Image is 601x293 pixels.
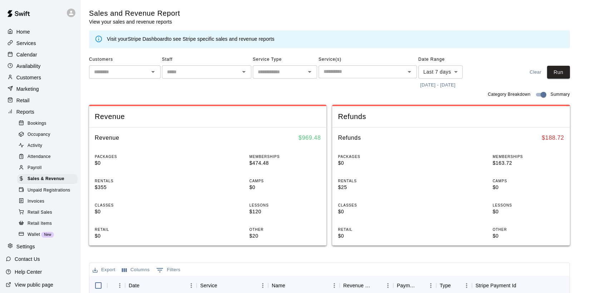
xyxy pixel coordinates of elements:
[17,140,80,152] a: Activity
[148,67,158,77] button: Open
[415,280,425,290] button: Sort
[15,255,40,263] p: Contact Us
[6,72,75,83] a: Customers
[338,184,409,191] p: $25
[95,178,166,184] p: RENTALS
[28,120,46,127] span: Bookings
[404,67,414,77] button: Open
[338,112,564,121] span: Refunds
[16,97,30,104] p: Retail
[338,133,361,143] h6: Refunds
[17,230,78,240] div: WalletNew
[249,178,321,184] p: CAMPS
[17,208,78,218] div: Retail Sales
[488,91,530,98] span: Category Breakdown
[95,112,321,121] span: Revenue
[162,54,251,65] span: Staff
[16,74,41,81] p: Customers
[16,63,41,70] p: Availability
[6,95,75,106] a: Retail
[128,36,167,42] a: Stripe Dashboard
[17,174,78,184] div: Sales & Revenue
[451,280,461,290] button: Sort
[17,229,80,240] a: WalletNew
[95,159,166,167] p: $0
[418,54,481,65] span: Date Range
[338,154,409,159] p: PACKAGES
[6,38,75,49] a: Services
[28,198,44,205] span: Invoices
[15,281,53,288] p: View public page
[95,203,166,208] p: CLASSES
[6,61,75,71] a: Availability
[493,208,564,215] p: $0
[305,67,315,77] button: Open
[41,233,54,237] span: New
[249,232,321,240] p: $20
[107,35,275,43] div: Visit your to see Stripe specific sales and revenue reports
[17,118,80,129] a: Bookings
[16,28,30,35] p: Home
[28,187,70,194] span: Unpaid Registrations
[17,129,80,140] a: Occupancy
[15,268,42,275] p: Help Center
[524,66,547,79] button: Clear
[28,220,52,227] span: Retail Items
[17,185,80,196] a: Unpaid Registrations
[299,133,321,143] h6: $ 969.48
[17,197,78,207] div: Invoices
[253,54,317,65] span: Service Type
[373,280,383,290] button: Sort
[418,65,463,79] div: Last 7 days
[154,264,182,276] button: Show filters
[493,184,564,191] p: $0
[249,208,321,215] p: $120
[6,26,75,37] a: Home
[6,241,75,252] a: Settings
[17,219,78,229] div: Retail Items
[547,66,570,79] button: Run
[516,280,526,290] button: Sort
[493,178,564,184] p: CAMPS
[17,119,78,129] div: Bookings
[17,152,78,162] div: Attendance
[95,184,166,191] p: $355
[17,207,80,218] a: Retail Sales
[493,203,564,208] p: LESSONS
[217,280,227,290] button: Sort
[493,227,564,232] p: OTHER
[285,280,295,290] button: Sort
[17,218,80,229] a: Retail Items
[338,203,409,208] p: CLASSES
[16,40,36,47] p: Services
[91,264,117,275] button: Export
[17,130,78,140] div: Occupancy
[28,153,51,160] span: Attendance
[186,280,197,291] button: Menu
[95,227,166,232] p: RETAIL
[28,142,42,149] span: Activity
[17,174,80,185] a: Sales & Revenue
[95,154,166,159] p: PACKAGES
[6,84,75,94] a: Marketing
[338,178,409,184] p: RENTALS
[17,196,80,207] a: Invoices
[551,91,570,98] span: Summary
[461,280,472,291] button: Menu
[6,106,75,117] a: Reports
[6,49,75,60] a: Calendar
[17,163,78,173] div: Payroll
[542,133,564,143] h6: $ 188.72
[425,280,436,291] button: Menu
[418,80,457,91] button: [DATE] - [DATE]
[139,280,149,290] button: Sort
[338,227,409,232] p: RETAIL
[249,184,321,191] p: $0
[249,159,321,167] p: $474.48
[16,243,35,250] p: Settings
